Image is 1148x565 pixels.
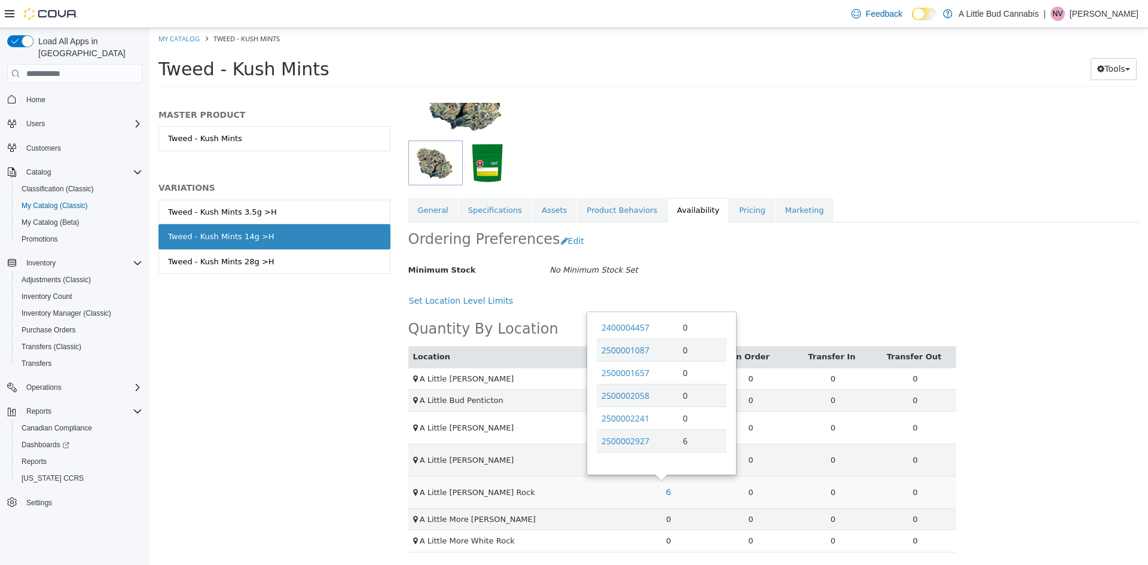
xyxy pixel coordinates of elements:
[24,8,78,20] img: Cova
[12,322,147,338] button: Purchase Orders
[478,502,560,524] td: 0
[22,218,80,227] span: My Catalog (Beta)
[9,6,50,15] a: My Catalog
[259,292,409,310] h2: Quantity By Location
[22,359,51,368] span: Transfers
[725,480,807,502] td: 0
[529,288,577,310] td: 0
[12,420,147,436] button: Canadian Compliance
[22,404,56,419] button: Reports
[737,324,794,333] a: Transfer Out
[22,309,111,318] span: Inventory Manager (Classic)
[26,143,61,153] span: Customers
[26,119,45,129] span: Users
[12,355,147,372] button: Transfers
[452,407,500,419] a: 2500002927
[941,30,987,52] button: Tools
[22,495,142,510] span: Settings
[19,228,125,240] div: Tweed - Kush Mints 28g >H
[2,379,147,396] button: Operations
[22,292,72,301] span: Inventory Count
[9,154,241,165] h5: VARIATIONS
[12,197,147,214] button: My Catalog (Classic)
[383,170,427,195] a: Assets
[9,98,241,123] a: Tweed - Kush Mints
[17,340,86,354] a: Transfers (Classic)
[17,306,142,320] span: Inventory Manager (Classic)
[452,362,500,373] a: 2500002058
[17,454,51,469] a: Reports
[270,508,365,517] span: A Little More White Rock
[2,255,147,271] button: Inventory
[26,407,51,416] span: Reports
[847,2,907,26] a: Feedback
[1043,7,1046,21] p: |
[22,342,81,352] span: Transfers (Classic)
[259,262,371,284] button: Set Location Level Limits
[529,378,577,401] td: 0
[270,395,365,404] span: A Little [PERSON_NAME]
[529,310,577,333] td: 0
[22,117,142,131] span: Users
[12,338,147,355] button: Transfers (Classic)
[12,288,147,305] button: Inventory Count
[17,356,56,371] a: Transfers
[264,323,303,335] button: Location
[725,362,807,384] td: 0
[1053,7,1063,21] span: NV
[270,487,386,496] span: A Little More [PERSON_NAME]
[22,201,88,210] span: My Catalog (Classic)
[7,85,142,542] nav: Complex example
[2,494,147,511] button: Settings
[560,362,643,384] td: 0
[17,323,81,337] a: Purchase Orders
[478,480,560,502] td: 0
[518,170,579,195] a: Availability
[22,440,69,450] span: Dashboards
[17,289,142,304] span: Inventory Count
[580,170,625,195] a: Pricing
[22,93,50,107] a: Home
[19,203,125,215] div: Tweed - Kush Mints 14g >H
[270,427,365,436] span: A Little [PERSON_NAME]
[529,356,577,378] td: 0
[26,498,52,508] span: Settings
[17,273,96,287] a: Adjustments (Classic)
[17,198,93,213] a: My Catalog (Classic)
[22,165,56,179] button: Catalog
[22,256,142,270] span: Inventory
[17,421,97,435] a: Canadian Compliance
[642,340,725,362] td: 0
[12,470,147,487] button: [US_STATE] CCRS
[725,340,807,362] td: 0
[22,275,91,285] span: Adjustments (Classic)
[1051,7,1065,21] div: Nick Vanderwal
[22,380,142,395] span: Operations
[1070,7,1138,21] p: [PERSON_NAME]
[642,448,725,480] td: 0
[12,305,147,322] button: Inventory Manager (Classic)
[12,231,147,248] button: Promotions
[2,403,147,420] button: Reports
[428,170,517,195] a: Product Behaviors
[2,164,147,181] button: Catalog
[22,165,142,179] span: Catalog
[17,232,142,246] span: Promotions
[17,323,142,337] span: Purchase Orders
[64,6,130,15] span: Tweed - Kush Mints
[22,496,57,510] a: Settings
[22,91,142,106] span: Home
[17,471,88,485] a: [US_STATE] CCRS
[560,480,643,502] td: 0
[626,170,684,195] a: Marketing
[560,416,643,448] td: 0
[510,453,529,475] a: 6
[9,30,180,51] span: Tweed - Kush Mints
[452,316,500,328] a: 2500001087
[22,404,142,419] span: Reports
[9,81,241,92] h5: MASTER PRODUCT
[12,436,147,453] a: Dashboards
[22,184,94,194] span: Classification (Classic)
[26,383,62,392] span: Operations
[400,237,488,246] i: No Minimum Stock Set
